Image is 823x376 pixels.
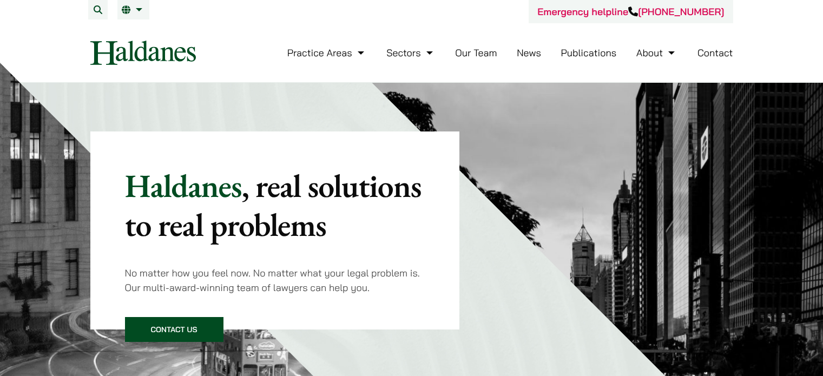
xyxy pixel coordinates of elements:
a: Contact [697,47,733,59]
img: Logo of Haldanes [90,41,196,65]
a: Our Team [455,47,497,59]
a: News [517,47,541,59]
a: Sectors [386,47,435,59]
mark: , real solutions to real problems [125,164,422,246]
p: No matter how you feel now. No matter what your legal problem is. Our multi-award-winning team of... [125,266,425,295]
a: Emergency helpline[PHONE_NUMBER] [537,5,724,18]
a: Practice Areas [287,47,367,59]
a: EN [122,5,145,14]
p: Haldanes [125,166,425,244]
a: About [636,47,677,59]
a: Publications [561,47,617,59]
a: Contact Us [125,317,223,342]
